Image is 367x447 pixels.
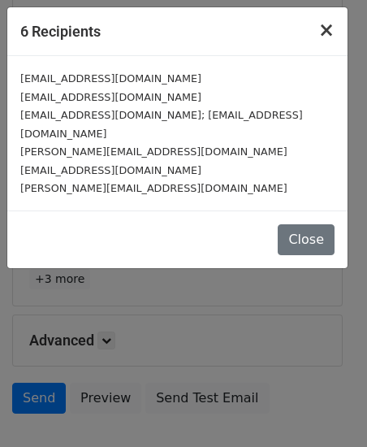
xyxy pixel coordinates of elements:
small: [EMAIL_ADDRESS][DOMAIN_NAME] [20,164,201,176]
h5: 6 Recipients [20,20,101,42]
small: [PERSON_NAME][EMAIL_ADDRESS][DOMAIN_NAME] [20,145,287,158]
iframe: Chat Widget [286,369,367,447]
small: [EMAIL_ADDRESS][DOMAIN_NAME]; [EMAIL_ADDRESS][DOMAIN_NAME] [20,109,303,140]
div: Widget de chat [286,369,367,447]
button: Close [278,224,335,255]
small: [EMAIL_ADDRESS][DOMAIN_NAME] [20,72,201,85]
span: × [318,19,335,41]
button: Close [305,7,348,53]
small: [PERSON_NAME][EMAIL_ADDRESS][DOMAIN_NAME] [20,182,287,194]
small: [EMAIL_ADDRESS][DOMAIN_NAME] [20,91,201,103]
